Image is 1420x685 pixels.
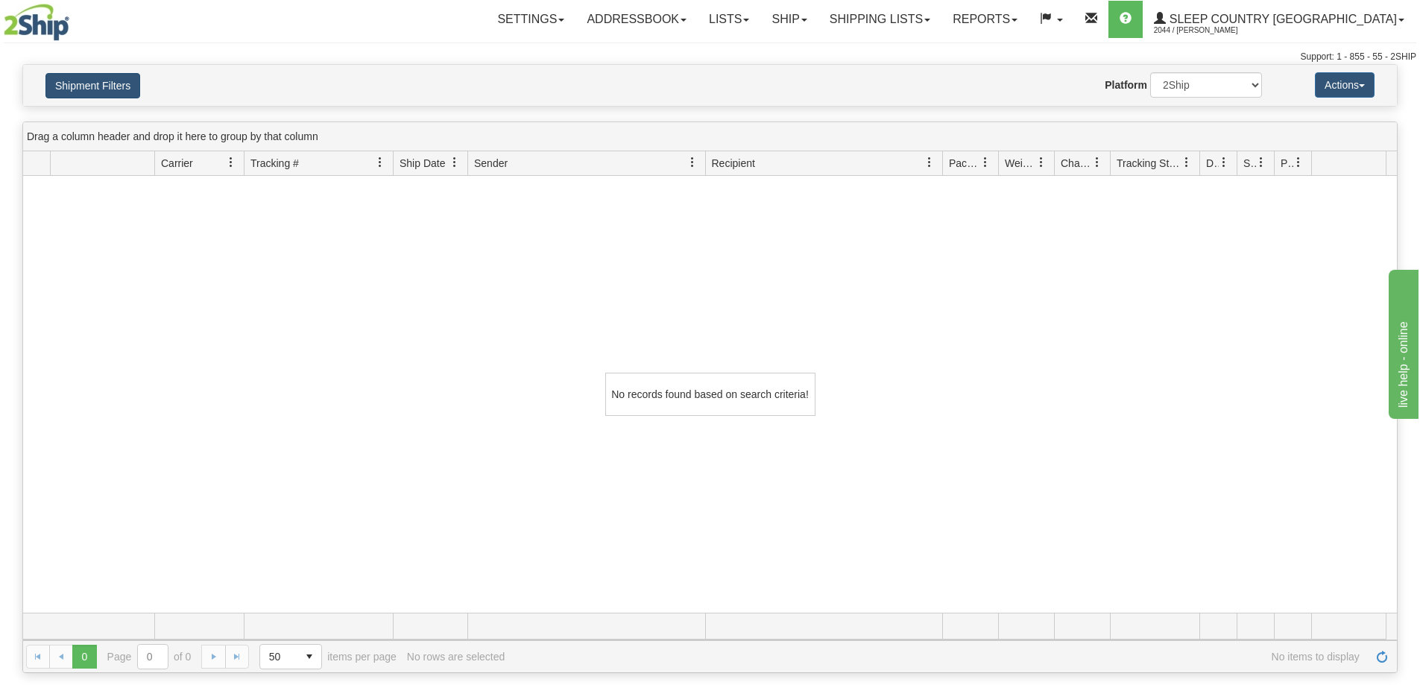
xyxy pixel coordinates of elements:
[161,156,193,171] span: Carrier
[698,1,760,38] a: Lists
[400,156,445,171] span: Ship Date
[4,4,69,41] img: logo2044.jpg
[218,150,244,175] a: Carrier filter column settings
[1029,150,1054,175] a: Weight filter column settings
[680,150,705,175] a: Sender filter column settings
[760,1,818,38] a: Ship
[4,51,1416,63] div: Support: 1 - 855 - 55 - 2SHIP
[1249,150,1274,175] a: Shipment Issues filter column settings
[1117,156,1181,171] span: Tracking Status
[1211,150,1237,175] a: Delivery Status filter column settings
[941,1,1029,38] a: Reports
[917,150,942,175] a: Recipient filter column settings
[1154,23,1266,38] span: 2044 / [PERSON_NAME]
[297,645,321,669] span: select
[949,156,980,171] span: Packages
[250,156,299,171] span: Tracking #
[1143,1,1416,38] a: Sleep Country [GEOGRAPHIC_DATA] 2044 / [PERSON_NAME]
[973,150,998,175] a: Packages filter column settings
[72,645,96,669] span: Page 0
[442,150,467,175] a: Ship Date filter column settings
[1085,150,1110,175] a: Charge filter column settings
[1370,645,1394,669] a: Refresh
[1243,156,1256,171] span: Shipment Issues
[367,150,393,175] a: Tracking # filter column settings
[515,651,1360,663] span: No items to display
[1206,156,1219,171] span: Delivery Status
[107,644,192,669] span: Page of 0
[1061,156,1092,171] span: Charge
[712,156,755,171] span: Recipient
[1105,78,1147,92] label: Platform
[1315,72,1375,98] button: Actions
[605,373,815,416] div: No records found based on search criteria!
[1386,266,1419,418] iframe: chat widget
[259,644,322,669] span: Page sizes drop down
[1005,156,1036,171] span: Weight
[575,1,698,38] a: Addressbook
[23,122,1397,151] div: grid grouping header
[11,9,138,27] div: live help - online
[474,156,508,171] span: Sender
[1174,150,1199,175] a: Tracking Status filter column settings
[1286,150,1311,175] a: Pickup Status filter column settings
[818,1,941,38] a: Shipping lists
[45,73,140,98] button: Shipment Filters
[1166,13,1397,25] span: Sleep Country [GEOGRAPHIC_DATA]
[259,644,397,669] span: items per page
[1281,156,1293,171] span: Pickup Status
[269,649,288,664] span: 50
[486,1,575,38] a: Settings
[407,651,505,663] div: No rows are selected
